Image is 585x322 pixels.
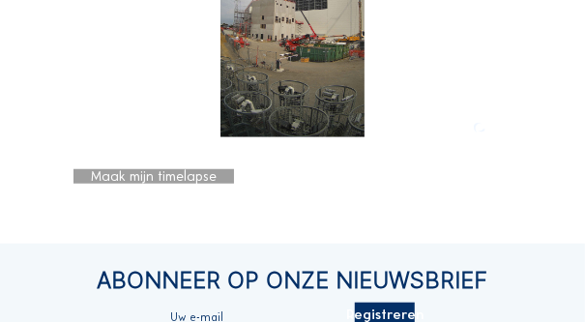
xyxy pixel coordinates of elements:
[73,269,512,291] div: Abonneer op onze nieuwsbrief
[474,122,509,133] img: C-Site Logo
[73,169,234,185] div: Maak mijn timelapse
